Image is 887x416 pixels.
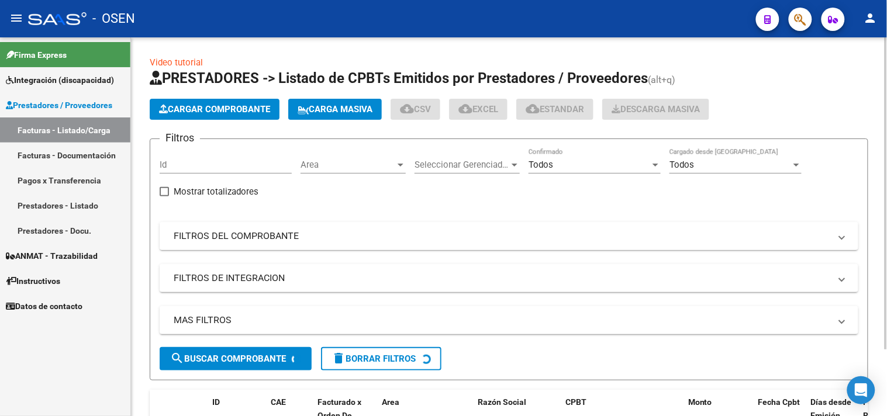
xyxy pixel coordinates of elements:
[159,104,270,115] span: Cargar Comprobante
[170,353,286,364] span: Buscar Comprobante
[6,300,82,313] span: Datos de contacto
[6,249,98,262] span: ANMAT - Trazabilidad
[612,104,700,115] span: Descarga Masiva
[526,104,584,115] span: Estandar
[688,397,712,407] span: Monto
[400,104,431,115] span: CSV
[6,48,67,61] span: Firma Express
[174,272,830,285] mat-panel-title: FILTROS DE INTEGRACION
[160,306,858,334] mat-expansion-panel-header: MAS FILTROS
[9,11,23,25] mat-icon: menu
[160,347,312,370] button: Buscar Comprobante
[174,314,830,327] mat-panel-title: MAS FILTROS
[400,102,414,116] mat-icon: cloud_download
[526,102,540,116] mat-icon: cloud_download
[6,275,60,287] span: Instructivos
[298,104,372,115] span: Carga Masiva
[301,160,395,170] span: Area
[449,99,508,120] button: EXCEL
[382,397,399,407] span: Area
[160,130,200,146] h3: Filtros
[458,104,498,115] span: EXCEL
[160,264,858,292] mat-expansion-panel-header: FILTROS DE INTEGRACION
[602,99,709,120] app-download-masive: Descarga masiva de comprobantes (adjuntos)
[160,222,858,250] mat-expansion-panel-header: FILTROS DEL COMPROBANTE
[529,160,553,170] span: Todos
[6,74,114,86] span: Integración (discapacidad)
[478,397,526,407] span: Razón Social
[391,99,440,120] button: CSV
[174,230,830,242] mat-panel-title: FILTROS DEL COMPROBANTE
[565,397,586,407] span: CPBT
[864,11,878,25] mat-icon: person
[174,185,258,199] span: Mostrar totalizadores
[758,397,800,407] span: Fecha Cpbt
[150,70,648,86] span: PRESTADORES -> Listado de CPBTs Emitidos por Prestadores / Proveedores
[415,160,509,170] span: Seleccionar Gerenciador
[648,74,675,85] span: (alt+q)
[332,351,346,365] mat-icon: delete
[288,99,382,120] button: Carga Masiva
[458,102,472,116] mat-icon: cloud_download
[170,351,184,365] mat-icon: search
[6,99,112,112] span: Prestadores / Proveedores
[332,353,416,364] span: Borrar Filtros
[150,99,279,120] button: Cargar Comprobante
[150,57,203,68] a: Video tutorial
[516,99,593,120] button: Estandar
[669,160,694,170] span: Todos
[602,99,709,120] button: Descarga Masiva
[321,347,441,370] button: Borrar Filtros
[212,397,220,407] span: ID
[271,397,286,407] span: CAE
[847,376,875,404] div: Open Intercom Messenger
[92,6,135,32] span: - OSEN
